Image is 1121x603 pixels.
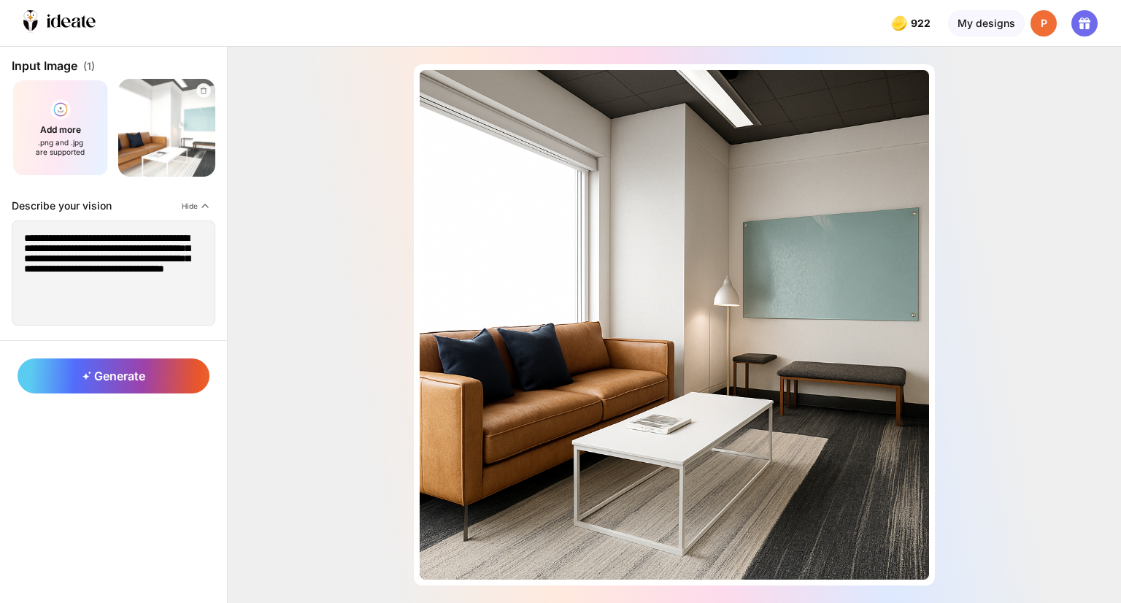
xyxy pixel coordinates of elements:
[911,18,933,29] span: 922
[83,60,95,72] span: (1)
[12,199,112,212] div: Describe your vision
[948,10,1025,37] div: My designs
[12,58,215,73] div: Input Image
[82,369,145,383] span: Generate
[1031,10,1057,37] div: P
[182,201,198,210] span: Hide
